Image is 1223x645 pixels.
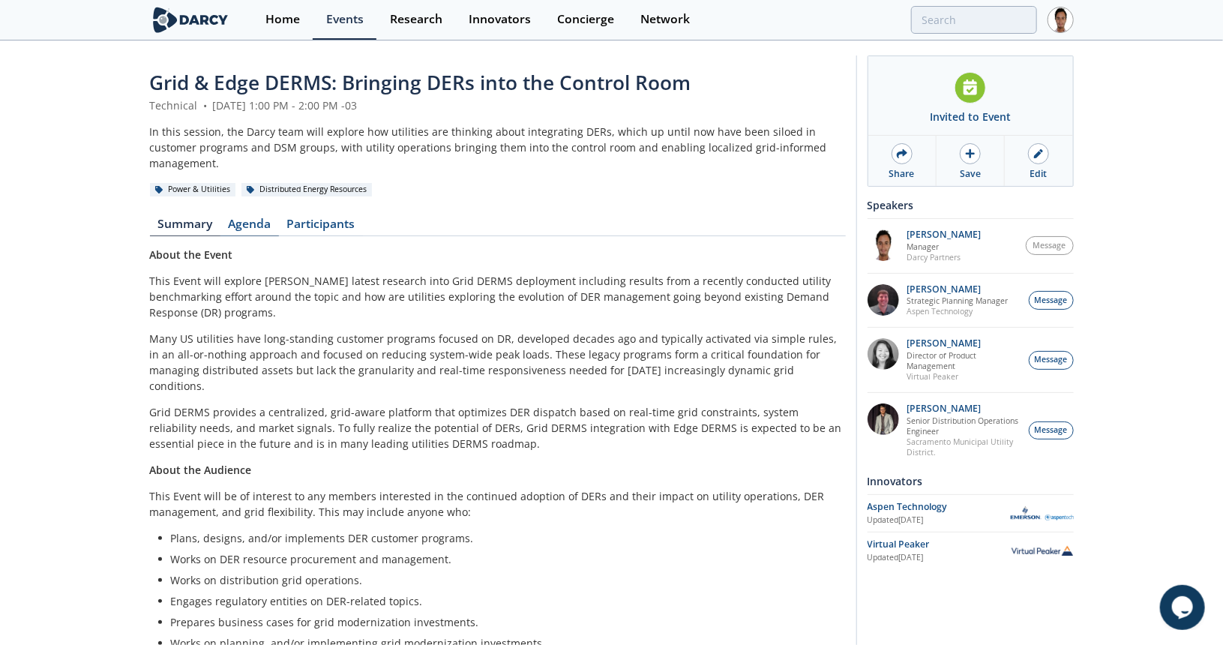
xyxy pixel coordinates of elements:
button: Message [1029,291,1074,310]
p: [PERSON_NAME] [907,403,1021,414]
div: Edit [1030,167,1048,181]
input: Advanced Search [911,6,1037,34]
div: Innovators [868,468,1074,494]
div: Aspen Technology [868,500,1011,514]
a: Aspen Technology Updated[DATE] Aspen Technology [868,500,1074,526]
iframe: chat widget [1160,585,1208,630]
div: Research [390,13,442,25]
img: accc9a8e-a9c1-4d58-ae37-132228efcf55 [868,284,899,316]
span: • [201,98,210,112]
p: Darcy Partners [907,252,981,262]
li: Works on DER resource procurement and management. [171,551,835,567]
span: Message [1035,354,1068,366]
p: Many US utilities have long-standing customer programs focused on DR, developed decades ago and t... [150,331,846,394]
p: Virtual Peaker [907,371,1021,382]
a: Participants [279,218,363,236]
button: Message [1029,351,1074,370]
li: Prepares business cases for grid modernization investments. [171,614,835,630]
p: Strategic Planning Manager [907,295,1008,306]
button: Message [1026,236,1074,255]
div: Invited to Event [930,109,1011,124]
a: Edit [1005,136,1072,186]
button: Message [1029,421,1074,440]
img: logo-wide.svg [150,7,232,33]
span: Message [1033,240,1066,252]
img: 8160f632-77e6-40bd-9ce2-d8c8bb49c0dd [868,338,899,370]
span: Message [1035,295,1068,307]
div: Distributed Energy Resources [241,183,373,196]
div: Share [889,167,915,181]
div: Virtual Peaker [868,538,1011,551]
div: Power & Utilities [150,183,236,196]
img: vRBZwDRnSTOrB1qTpmXr [868,229,899,261]
img: Virtual Peaker [1011,545,1074,556]
strong: About the Audience [150,463,252,477]
p: Sacramento Municipal Utility District. [907,436,1021,457]
div: Concierge [557,13,614,25]
li: Works on distribution grid operations. [171,572,835,588]
div: Innovators [469,13,531,25]
div: In this session, the Darcy team will explore how utilities are thinking about integrating DERs, w... [150,124,846,171]
a: Summary [150,218,220,236]
div: Speakers [868,192,1074,218]
p: This Event will be of interest to any members interested in the continued adoption of DERs and th... [150,488,846,520]
p: Director of Product Management [907,350,1021,371]
div: Home [265,13,300,25]
li: Engages regulatory entities on DER-related topics. [171,593,835,609]
img: Aspen Technology [1011,506,1074,520]
span: Grid & Edge DERMS: Bringing DERs into the Control Room [150,69,691,96]
div: Events [326,13,364,25]
img: 7fca56e2-1683-469f-8840-285a17278393 [868,403,899,435]
p: Aspen Technology [907,306,1008,316]
li: Plans, designs, and/or implements DER customer programs. [171,530,835,546]
div: Network [640,13,690,25]
p: [PERSON_NAME] [907,338,1021,349]
a: Agenda [220,218,279,236]
div: Technical [DATE] 1:00 PM - 2:00 PM -03 [150,97,846,113]
p: Senior Distribution Operations Engineer [907,415,1021,436]
div: Save [960,167,981,181]
p: Manager [907,241,981,252]
p: This Event will explore [PERSON_NAME] latest research into Grid DERMS deployment including result... [150,273,846,320]
img: Profile [1048,7,1074,33]
span: Message [1035,424,1068,436]
div: Updated [DATE] [868,514,1011,526]
a: Virtual Peaker Updated[DATE] Virtual Peaker [868,538,1074,564]
p: [PERSON_NAME] [907,229,981,240]
p: Grid DERMS provides a centralized, grid-aware platform that optimizes DER dispatch based on real-... [150,404,846,451]
p: [PERSON_NAME] [907,284,1008,295]
strong: About the Event [150,247,233,262]
div: Updated [DATE] [868,552,1011,564]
